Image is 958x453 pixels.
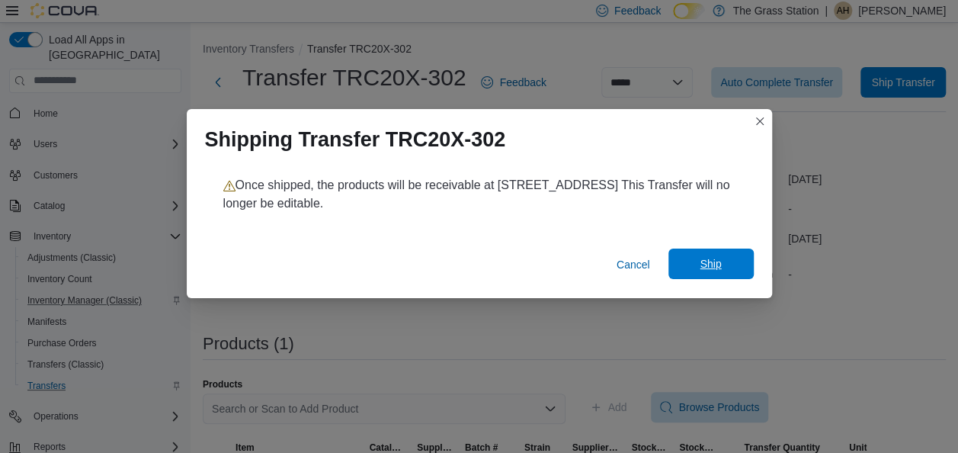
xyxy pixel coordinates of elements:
span: Ship [700,256,721,271]
button: Closes this modal window [751,112,769,130]
button: Ship [668,249,754,279]
span: Cancel [617,257,650,272]
h1: Shipping Transfer TRC20X-302 [205,127,506,152]
button: Cancel [610,249,656,280]
p: Once shipped, the products will be receivable at [STREET_ADDRESS] This Transfer will no longer be... [223,176,735,213]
